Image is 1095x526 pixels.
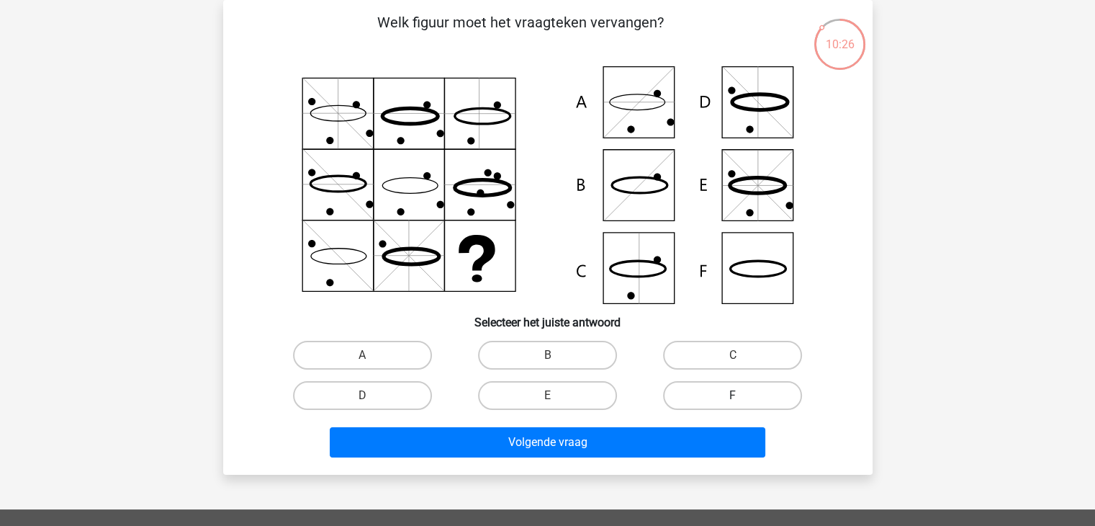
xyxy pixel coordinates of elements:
[478,381,617,410] label: E
[330,427,765,458] button: Volgende vraag
[478,341,617,370] label: B
[246,12,796,55] p: Welk figuur moet het vraagteken vervangen?
[663,381,802,410] label: F
[813,17,867,53] div: 10:26
[293,341,432,370] label: A
[246,304,850,329] h6: Selecteer het juiste antwoord
[293,381,432,410] label: D
[663,341,802,370] label: C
